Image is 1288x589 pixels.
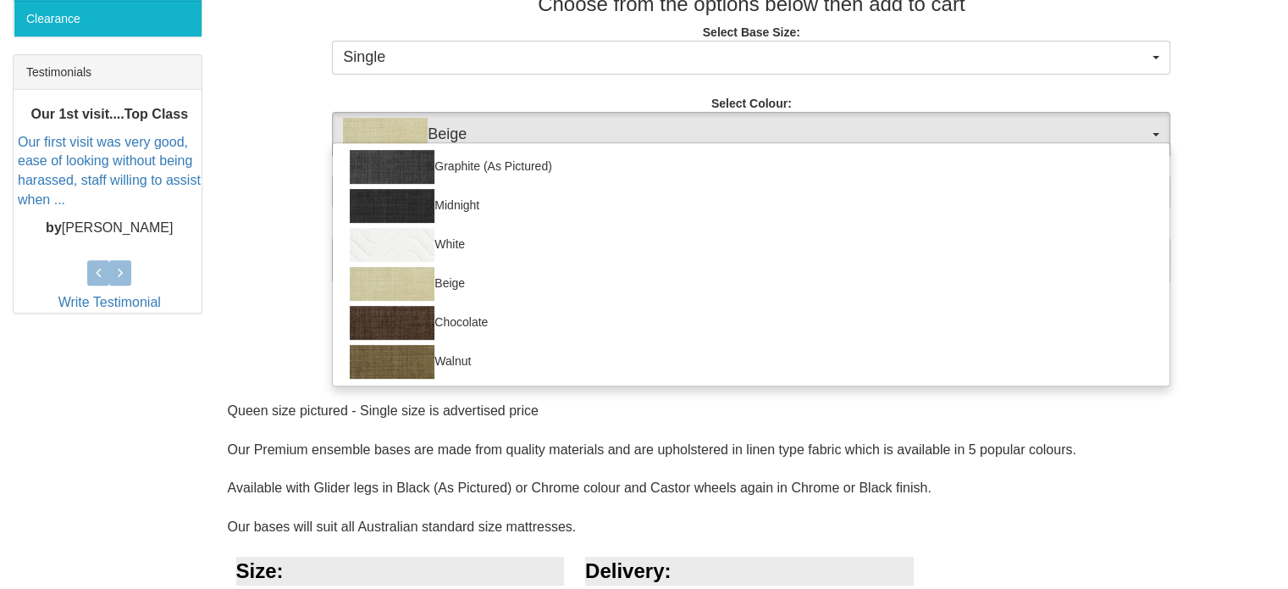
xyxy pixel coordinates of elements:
[333,225,1169,264] a: White
[14,55,202,90] div: Testimonials
[58,295,161,309] a: Write Testimonial
[236,557,565,586] div: Size:
[18,134,201,207] a: Our first visit was very good, ease of looking without being harassed, staff willing to assist wh...
[350,267,434,301] img: Beige
[350,306,434,340] img: Chocolate
[350,228,434,262] img: White
[333,147,1169,186] a: Graphite (As Pictured)
[343,47,1148,69] span: Single
[14,1,202,36] a: Clearance
[18,218,202,237] p: [PERSON_NAME]
[46,219,62,234] b: by
[333,303,1169,342] a: Chocolate
[703,25,800,39] strong: Select Base Size:
[343,118,428,152] img: Beige
[333,186,1169,225] a: Midnight
[350,150,434,184] img: Graphite (As Pictured)
[350,345,434,379] img: Walnut
[332,112,1170,158] button: BeigeBeige
[332,41,1170,75] button: Single
[585,557,914,586] div: Delivery:
[350,189,434,223] img: Midnight
[30,106,188,120] b: Our 1st visit....Top Class
[333,264,1169,303] a: Beige
[711,97,792,110] strong: Select Colour:
[333,342,1169,381] a: Walnut
[343,118,1148,152] span: Beige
